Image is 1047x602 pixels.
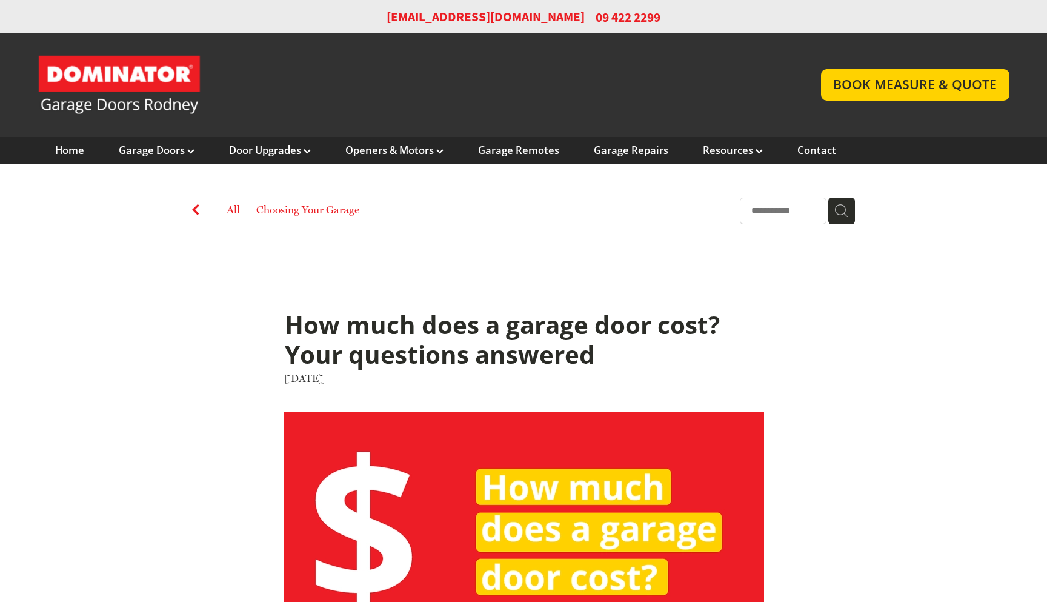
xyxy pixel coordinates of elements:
a: Home [55,144,84,157]
a: Door Upgrades [229,144,311,157]
a: Openers & Motors [345,144,444,157]
a: Garage Remotes [478,144,559,157]
a: All [227,203,240,216]
a: BOOK MEASURE & QUOTE [821,69,1009,100]
a: Garage Door and Secure Access Solutions homepage [38,55,797,115]
a: Contact [797,144,836,157]
div: [DATE] [285,370,763,386]
h1: How much does a garage door cost? Your questions answered [285,310,763,370]
span: 09 422 2299 [596,8,660,26]
a: Garage Repairs [594,144,668,157]
a: Resources [703,144,763,157]
a: [EMAIL_ADDRESS][DOMAIN_NAME] [387,8,585,26]
a: Garage Doors [119,144,194,157]
a: Choosing Your Garage [256,202,359,221]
